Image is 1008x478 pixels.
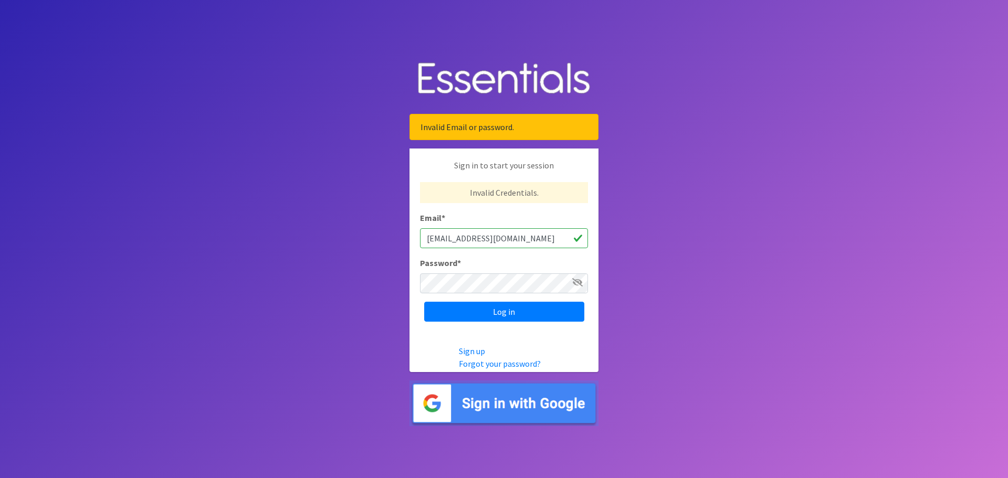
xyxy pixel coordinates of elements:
[457,258,461,268] abbr: required
[409,380,598,426] img: Sign in with Google
[459,346,485,356] a: Sign up
[459,358,541,369] a: Forgot your password?
[420,182,588,203] p: Invalid Credentials.
[420,211,445,224] label: Email
[420,257,461,269] label: Password
[409,52,598,106] img: Human Essentials
[424,302,584,322] input: Log in
[409,114,598,140] div: Invalid Email or password.
[442,213,445,223] abbr: required
[420,159,588,182] p: Sign in to start your session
